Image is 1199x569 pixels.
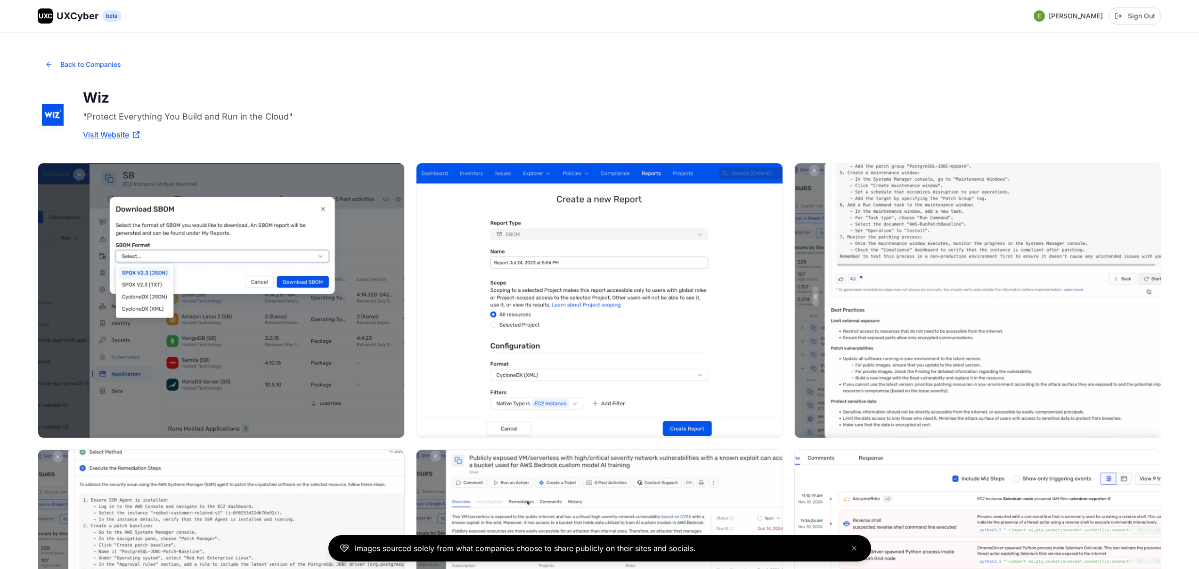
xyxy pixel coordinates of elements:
[1034,10,1045,22] img: Profile
[38,8,122,24] a: UXCUXCyberbeta
[355,543,696,554] p: Images sourced solely from what companies choose to share publicly on their sites and socials.
[83,129,139,140] a: Visit Website
[848,543,860,554] button: Close banner
[83,89,460,106] h1: Wiz
[795,163,1161,437] img: Wiz image 3
[57,9,98,23] span: UXCyber
[39,11,52,21] span: UXC
[416,163,783,437] img: Wiz image 2
[38,100,67,129] img: Wiz logo
[83,110,460,123] p: "Protect Everything You Build and Run in the Cloud"
[38,163,404,437] img: Wiz image 1
[38,61,129,70] a: Back to Companies
[1049,11,1103,21] span: [PERSON_NAME]
[102,10,122,22] span: beta
[1109,8,1161,24] button: Sign Out
[38,55,129,74] button: Back to Companies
